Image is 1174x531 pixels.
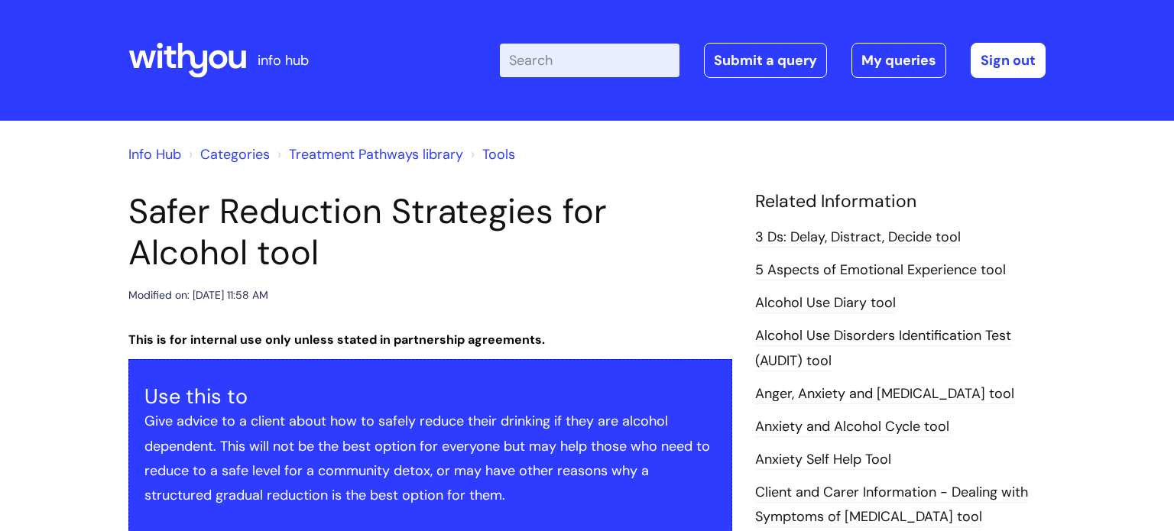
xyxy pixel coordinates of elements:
li: Solution home [185,142,270,167]
p: Give advice to a client about how to safely reduce their drinking if they are alcohol dependent. ... [144,409,716,508]
div: | - [500,43,1046,78]
a: My queries [851,43,946,78]
a: Info Hub [128,145,181,164]
h1: Safer Reduction Strategies for Alcohol tool [128,191,732,274]
strong: This is for internal use only unless stated in partnership agreements. [128,332,545,348]
a: 5 Aspects of Emotional Experience tool [755,261,1006,280]
li: Treatment Pathways library [274,142,463,167]
li: Tools [467,142,515,167]
h3: Use this to [144,384,716,409]
a: Categories [200,145,270,164]
a: Sign out [971,43,1046,78]
a: 3 Ds: Delay, Distract, Decide tool [755,228,961,248]
a: Alcohol Use Disorders Identification Test (AUDIT) tool [755,326,1011,371]
a: Tools [482,145,515,164]
a: Alcohol Use Diary tool [755,293,896,313]
a: Anger, Anxiety and [MEDICAL_DATA] tool [755,384,1014,404]
a: Submit a query [704,43,827,78]
input: Search [500,44,679,77]
p: info hub [258,48,309,73]
h4: Related Information [755,191,1046,212]
a: Anxiety and Alcohol Cycle tool [755,417,949,437]
a: Anxiety Self Help Tool [755,450,891,470]
a: Client and Carer Information - Dealing with Symptoms of [MEDICAL_DATA] tool [755,483,1028,527]
div: Modified on: [DATE] 11:58 AM [128,286,268,305]
a: Treatment Pathways library [289,145,463,164]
